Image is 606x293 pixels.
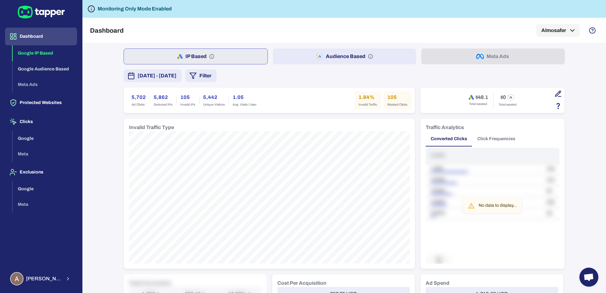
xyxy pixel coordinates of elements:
a: Clicks [5,119,77,124]
button: Filter [185,69,216,82]
h6: 105 [387,94,407,101]
span: Invalid IPs [180,102,195,107]
span: Invalid Traffic [358,102,377,107]
button: [DATE] - [DATE] [124,69,182,82]
h6: 1.84% [358,94,377,101]
h6: Invalid Traffic Type [129,124,174,131]
div: No data to display... [479,200,517,212]
button: Dashboard [5,28,77,45]
span: [DATE] - [DATE] [138,72,177,80]
span: Avg. Visits / User [233,102,256,107]
svg: IP based: Search, Display, and Shopping. [209,54,214,59]
span: Wasted Clicks [387,102,407,107]
span: Total wasted [469,102,487,106]
h6: Cost Per Acquisition [277,279,326,287]
a: Protected Websites [5,100,77,105]
button: Google [13,181,77,197]
button: IP Based [124,49,268,64]
a: Google IP Based [13,50,77,55]
a: Google [13,135,77,140]
h6: Traffic Analytics [426,124,464,131]
button: Almosafer [536,24,580,37]
h6: 105 [180,94,195,101]
h6: 1.05 [233,94,256,101]
h6: Ad Spend [426,279,449,287]
button: Converted Clicks [426,131,472,146]
button: Click Frequencies [472,131,520,146]
button: Audience Based [273,49,416,64]
span: [PERSON_NAME] Sobih [26,276,61,282]
a: Dashboard [5,33,77,39]
h6: Monitoring Only Mode Enabled [98,5,172,13]
svg: Tapper is not blocking any fraudulent activity for this domain [87,5,95,13]
button: Google [13,131,77,146]
button: Clicks [5,113,77,131]
svg: Audience based: Search, Display, Shopping, Video Performance Max, Demand Generation [368,54,373,59]
div: Open chat [579,268,598,287]
a: Exclusions [5,169,77,174]
button: Exclusions [5,163,77,181]
h6: 5,862 [154,94,172,101]
a: Google [13,186,77,191]
button: Google IP Based [13,45,77,61]
span: Detected IPs [154,102,172,107]
h6: $0 [500,94,506,101]
span: Unique Visitors [203,102,225,107]
h6: 5,442 [203,94,225,101]
button: Protected Websites [5,94,77,112]
h5: Dashboard [90,27,124,34]
button: Ahmed Sobih[PERSON_NAME] Sobih [5,270,77,288]
h6: $48.1 [475,94,488,101]
button: Google Audience Based [13,61,77,77]
a: Google Audience Based [13,66,77,71]
button: Estimation based on the quantity of invalid click x cost-per-click. [553,101,564,111]
span: Total wasted [499,102,517,107]
img: Ahmed Sobih [11,273,23,285]
h6: 5,702 [132,94,146,101]
span: Ad Clicks [132,102,146,107]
